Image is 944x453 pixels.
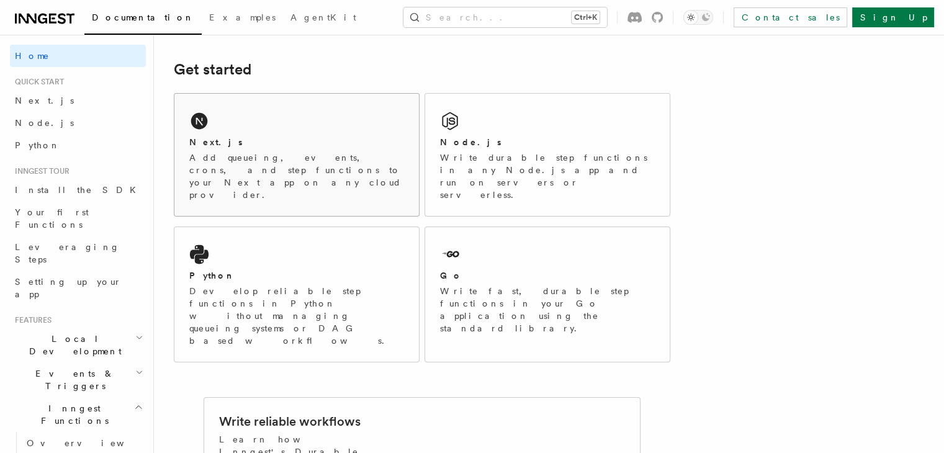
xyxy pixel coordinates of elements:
[27,438,155,448] span: Overview
[10,112,146,134] a: Node.js
[15,277,122,299] span: Setting up your app
[440,136,501,148] h2: Node.js
[10,271,146,305] a: Setting up your app
[10,315,52,325] span: Features
[10,166,70,176] span: Inngest tour
[10,362,146,397] button: Events & Triggers
[15,185,143,195] span: Install the SDK
[10,236,146,271] a: Leveraging Steps
[189,136,243,148] h2: Next.js
[219,413,361,430] h2: Write reliable workflows
[734,7,847,27] a: Contact sales
[852,7,934,27] a: Sign Up
[174,226,420,362] a: PythonDevelop reliable step functions in Python without managing queueing systems or DAG based wo...
[209,12,276,22] span: Examples
[92,12,194,22] span: Documentation
[10,45,146,67] a: Home
[10,333,135,357] span: Local Development
[15,242,120,264] span: Leveraging Steps
[174,93,420,217] a: Next.jsAdd queueing, events, crons, and step functions to your Next app on any cloud provider.
[10,402,134,427] span: Inngest Functions
[10,367,135,392] span: Events & Triggers
[189,285,404,347] p: Develop reliable step functions in Python without managing queueing systems or DAG based workflows.
[440,269,462,282] h2: Go
[440,151,655,201] p: Write durable step functions in any Node.js app and run on servers or serverless.
[15,96,74,105] span: Next.js
[10,397,146,432] button: Inngest Functions
[15,207,89,230] span: Your first Functions
[683,10,713,25] button: Toggle dark mode
[290,12,356,22] span: AgentKit
[15,118,74,128] span: Node.js
[189,269,235,282] h2: Python
[10,179,146,201] a: Install the SDK
[10,89,146,112] a: Next.js
[403,7,607,27] button: Search...Ctrl+K
[189,151,404,201] p: Add queueing, events, crons, and step functions to your Next app on any cloud provider.
[174,61,251,78] a: Get started
[283,4,364,34] a: AgentKit
[10,77,64,87] span: Quick start
[425,93,670,217] a: Node.jsWrite durable step functions in any Node.js app and run on servers or serverless.
[10,201,146,236] a: Your first Functions
[84,4,202,35] a: Documentation
[425,226,670,362] a: GoWrite fast, durable step functions in your Go application using the standard library.
[15,50,50,62] span: Home
[440,285,655,334] p: Write fast, durable step functions in your Go application using the standard library.
[10,134,146,156] a: Python
[572,11,600,24] kbd: Ctrl+K
[202,4,283,34] a: Examples
[15,140,60,150] span: Python
[10,328,146,362] button: Local Development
